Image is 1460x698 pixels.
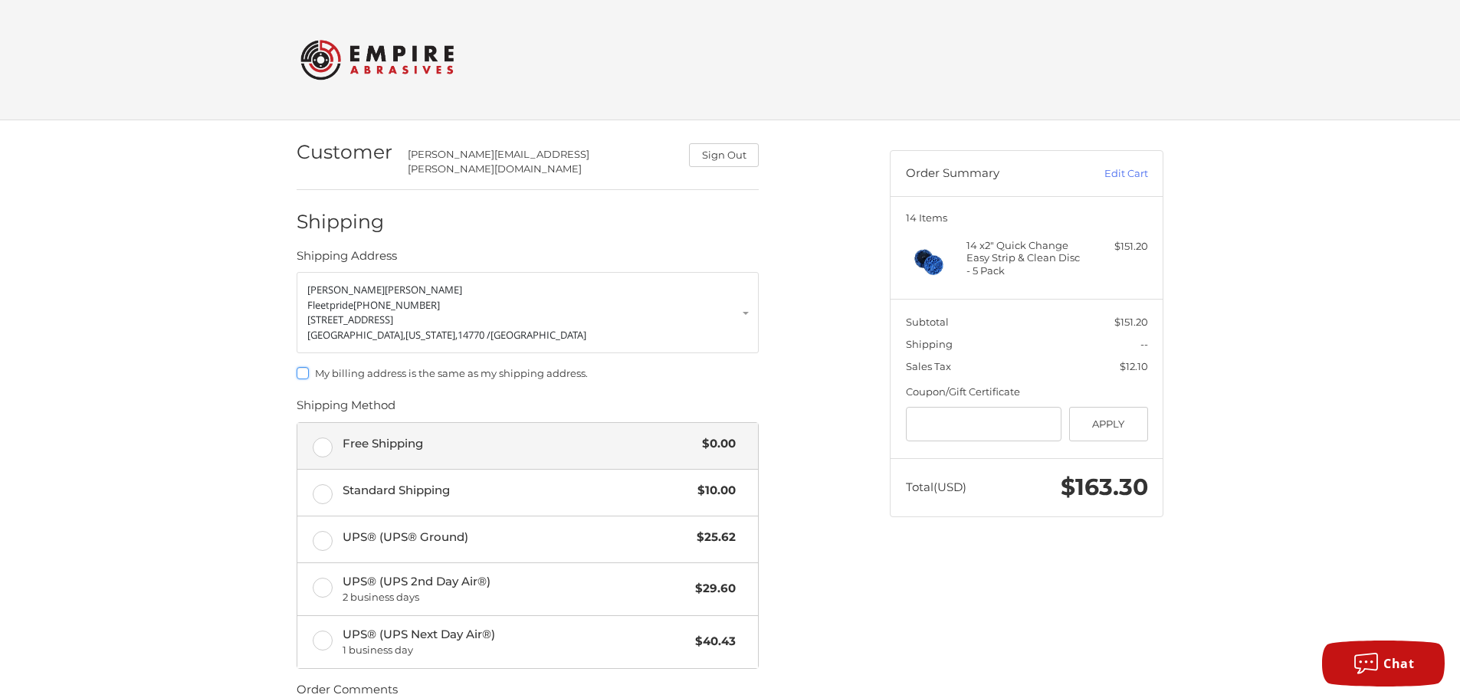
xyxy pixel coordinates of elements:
[307,313,393,326] span: [STREET_ADDRESS]
[297,210,386,234] h2: Shipping
[1322,641,1445,687] button: Chat
[408,147,674,177] div: [PERSON_NAME][EMAIL_ADDRESS][PERSON_NAME][DOMAIN_NAME]
[385,283,462,297] span: [PERSON_NAME]
[343,643,688,658] span: 1 business day
[343,482,691,500] span: Standard Shipping
[906,360,951,372] span: Sales Tax
[307,298,353,312] span: Fleetpride
[343,435,695,453] span: Free Shipping
[687,580,736,598] span: $29.60
[689,529,736,546] span: $25.62
[694,435,736,453] span: $0.00
[1071,166,1148,182] a: Edit Cart
[490,328,586,342] span: [GEOGRAPHIC_DATA]
[1061,473,1148,501] span: $163.30
[906,480,966,494] span: Total (USD)
[906,316,949,328] span: Subtotal
[458,328,490,342] span: 14770 /
[297,272,759,353] a: Enter or select a different address
[297,397,395,421] legend: Shipping Method
[690,482,736,500] span: $10.00
[1383,655,1414,672] span: Chat
[1088,239,1148,254] div: $151.20
[906,407,1062,441] input: Gift Certificate or Coupon Code
[689,143,759,167] button: Sign Out
[343,590,688,605] span: 2 business days
[297,247,397,272] legend: Shipping Address
[300,30,454,90] img: Empire Abrasives
[906,385,1148,400] div: Coupon/Gift Certificate
[343,626,688,658] span: UPS® (UPS Next Day Air®)
[405,328,458,342] span: [US_STATE],
[297,367,759,379] label: My billing address is the same as my shipping address.
[307,283,385,297] span: [PERSON_NAME]
[1069,407,1148,441] button: Apply
[906,338,953,350] span: Shipping
[297,140,392,164] h2: Customer
[966,239,1084,277] h4: 14 x 2" Quick Change Easy Strip & Clean Disc - 5 Pack
[343,529,690,546] span: UPS® (UPS® Ground)
[307,328,405,342] span: [GEOGRAPHIC_DATA],
[1114,316,1148,328] span: $151.20
[343,573,688,605] span: UPS® (UPS 2nd Day Air®)
[906,211,1148,224] h3: 14 Items
[1120,360,1148,372] span: $12.10
[906,166,1071,182] h3: Order Summary
[687,633,736,650] span: $40.43
[1140,338,1148,350] span: --
[353,298,440,312] span: [PHONE_NUMBER]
